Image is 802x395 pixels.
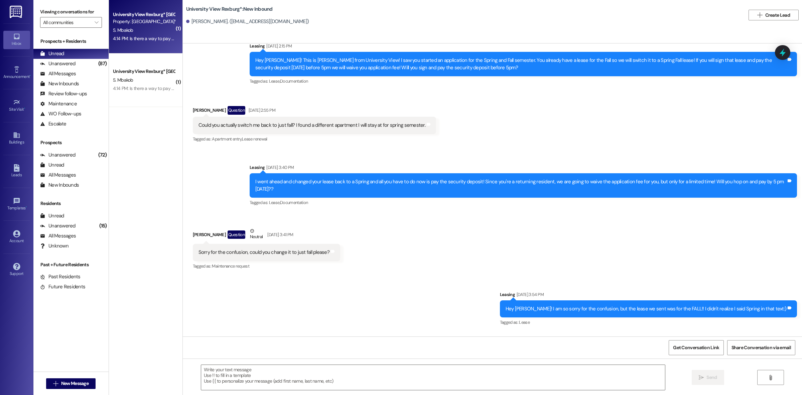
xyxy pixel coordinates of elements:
[40,182,79,189] div: New Inbounds
[186,6,273,13] b: University View Rexburg*: New Inbound
[515,291,544,298] div: [DATE] 3:54 PM
[40,212,64,219] div: Unread
[40,242,69,250] div: Unknown
[193,106,436,117] div: [PERSON_NAME]
[40,162,64,169] div: Unread
[30,73,31,78] span: •
[228,106,245,114] div: Question
[269,78,280,84] span: Lease ,
[10,6,23,18] img: ResiDesk Logo
[3,97,30,115] a: Site Visit •
[113,77,133,83] span: S. Mbakob
[212,263,249,269] span: Maintenance request
[768,375,773,380] i: 
[40,7,102,17] label: Viewing conversations for
[250,42,797,52] div: Leasing
[242,136,267,142] span: Lease renewal
[519,319,530,325] span: Lease
[186,18,309,25] div: [PERSON_NAME]. ([EMAIL_ADDRESS][DOMAIN_NAME])
[43,17,91,28] input: All communities
[727,340,795,355] button: Share Conversation via email
[40,110,81,117] div: WO Follow-ups
[198,249,329,256] div: Sorry for the confusion, could you change it to just fall please?
[113,85,247,91] div: 4:14 PM: Is there a way to pay my first monthly payment of rent now?
[40,90,87,97] div: Review follow-ups
[255,57,786,71] div: Hey [PERSON_NAME]! This is [PERSON_NAME] from University View! I saw you started an application f...
[46,378,96,389] button: New Message
[40,80,79,87] div: New Inbounds
[280,78,308,84] span: Documentation
[33,261,109,268] div: Past + Future Residents
[3,31,30,49] a: Inbox
[249,227,264,241] div: Neutral
[247,107,275,114] div: [DATE] 2:55 PM
[40,50,64,57] div: Unread
[33,38,109,45] div: Prospects + Residents
[198,122,425,129] div: Could you actually switch me back to just fall? I found a different apartment I will stay at for ...
[193,134,436,144] div: Tagged as:
[506,305,787,312] div: Hey [PERSON_NAME]! I am so sorry for the confusion, but the lease we sent was for the FALL!! I di...
[53,381,58,386] i: 
[193,261,340,271] div: Tagged as:
[40,172,76,179] div: All Messages
[266,231,293,238] div: [DATE] 3:41 PM
[95,20,98,25] i: 
[250,198,797,207] div: Tagged as:
[757,12,762,18] i: 
[40,152,76,159] div: Unanswered
[33,139,109,146] div: Prospects
[669,340,723,355] button: Get Conversation Link
[193,227,340,244] div: [PERSON_NAME]
[250,76,797,86] div: Tagged as:
[228,230,245,239] div: Question
[98,221,109,231] div: (15)
[500,291,797,300] div: Leasing
[40,232,76,239] div: All Messages
[765,12,790,19] span: Create Lead
[212,136,242,142] span: Apartment entry ,
[24,106,25,111] span: •
[97,59,109,69] div: (87)
[265,42,292,50] div: [DATE] 2:15 PM
[280,200,308,205] span: Documentation
[40,222,76,229] div: Unanswered
[40,120,66,127] div: Escalate
[40,273,81,280] div: Past Residents
[113,68,175,75] div: University View Rexburg* [GEOGRAPHIC_DATA]
[61,380,89,387] span: New Message
[269,200,280,205] span: Lease ,
[40,60,76,67] div: Unanswered
[265,164,294,171] div: [DATE] 3:40 PM
[255,178,786,193] div: I went ahead and changed your lease back to a Spring and all you have to do now is pay the securi...
[97,150,109,160] div: (72)
[250,164,797,173] div: Leasing
[113,11,175,18] div: University View Rexburg* [GEOGRAPHIC_DATA]
[113,35,247,41] div: 4:14 PM: Is there a way to pay my first monthly payment of rent now?
[3,261,30,279] a: Support
[3,195,30,213] a: Templates •
[40,283,85,290] div: Future Residents
[40,70,76,77] div: All Messages
[3,162,30,180] a: Leads
[706,374,717,381] span: Send
[33,200,109,207] div: Residents
[699,375,704,380] i: 
[3,129,30,147] a: Buildings
[692,370,724,385] button: Send
[40,100,77,107] div: Maintenance
[26,205,27,209] span: •
[3,228,30,246] a: Account
[113,18,175,25] div: Property: [GEOGRAPHIC_DATA]*
[749,10,799,20] button: Create Lead
[113,27,133,33] span: S. Mbakob
[500,317,797,327] div: Tagged as:
[673,344,719,351] span: Get Conversation Link
[731,344,791,351] span: Share Conversation via email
